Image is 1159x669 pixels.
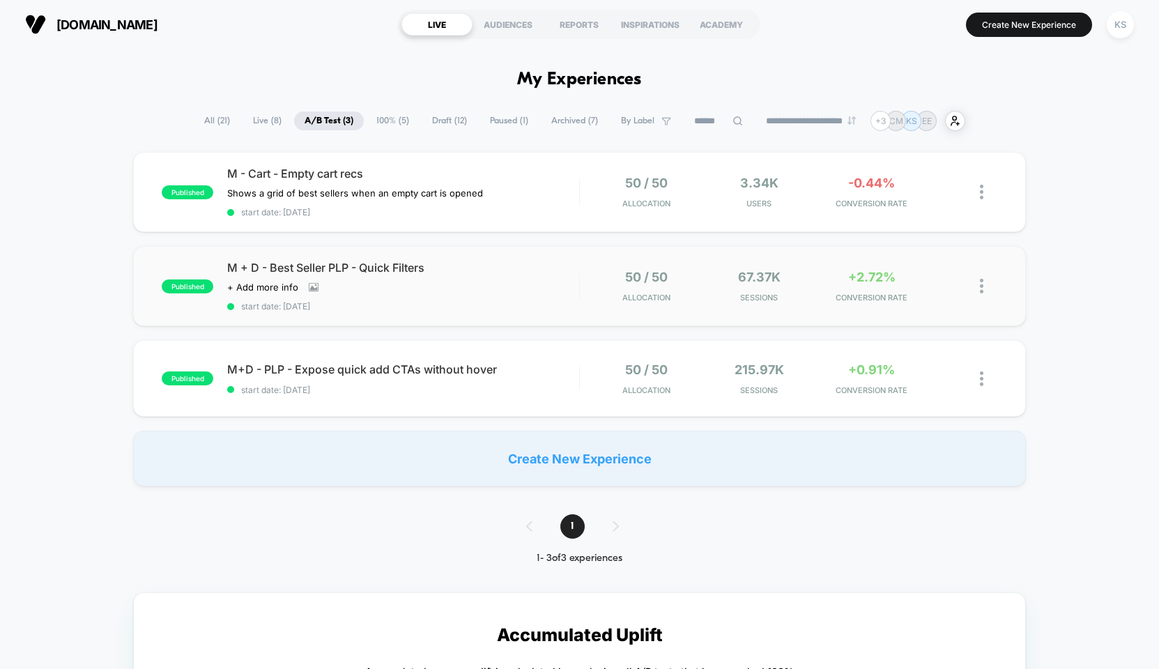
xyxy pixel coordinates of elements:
[227,261,579,275] span: M + D - Best Seller PLP - Quick Filters
[227,167,579,180] span: M - Cart - Empty cart recs
[848,270,896,284] span: +2.72%
[889,116,903,126] p: CM
[740,176,778,190] span: 3.34k
[870,111,891,131] div: + 3
[622,293,670,302] span: Allocation
[738,270,781,284] span: 67.37k
[560,514,585,539] span: 1
[162,279,213,293] span: published
[622,385,670,395] span: Allocation
[544,13,615,36] div: REPORTS
[422,111,477,130] span: Draft ( 12 )
[479,111,539,130] span: Paused ( 1 )
[227,187,483,199] span: Shows a grid of best sellers when an empty cart is opened
[707,293,812,302] span: Sessions
[621,116,654,126] span: By Label
[625,176,668,190] span: 50 / 50
[227,385,579,395] span: start date: [DATE]
[966,13,1092,37] button: Create New Experience
[622,199,670,208] span: Allocation
[21,13,162,36] button: [DOMAIN_NAME]
[162,185,213,199] span: published
[227,282,298,293] span: + Add more info
[1103,10,1138,39] button: KS
[227,362,579,376] span: M+D - PLP - Expose quick add CTAs without hover
[847,116,856,125] img: end
[497,624,663,645] p: Accumulated Uplift
[980,371,983,386] img: close
[848,176,895,190] span: -0.44%
[848,362,895,377] span: +0.91%
[980,279,983,293] img: close
[625,362,668,377] span: 50 / 50
[294,111,364,130] span: A/B Test ( 3 )
[25,14,46,35] img: Visually logo
[1107,11,1134,38] div: KS
[162,371,213,385] span: published
[615,13,686,36] div: INSPIRATIONS
[707,385,812,395] span: Sessions
[227,207,579,217] span: start date: [DATE]
[517,70,642,90] h1: My Experiences
[512,553,647,564] div: 1 - 3 of 3 experiences
[819,293,924,302] span: CONVERSION RATE
[366,111,420,130] span: 100% ( 5 )
[906,116,917,126] p: KS
[686,13,757,36] div: ACADEMY
[707,199,812,208] span: Users
[227,301,579,312] span: start date: [DATE]
[819,385,924,395] span: CONVERSION RATE
[473,13,544,36] div: AUDIENCES
[243,111,292,130] span: Live ( 8 )
[980,185,983,199] img: close
[735,362,784,377] span: 215.97k
[401,13,473,36] div: LIVE
[625,270,668,284] span: 50 / 50
[133,431,1026,486] div: Create New Experience
[541,111,608,130] span: Archived ( 7 )
[922,116,932,126] p: EE
[194,111,240,130] span: All ( 21 )
[56,17,158,32] span: [DOMAIN_NAME]
[819,199,924,208] span: CONVERSION RATE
